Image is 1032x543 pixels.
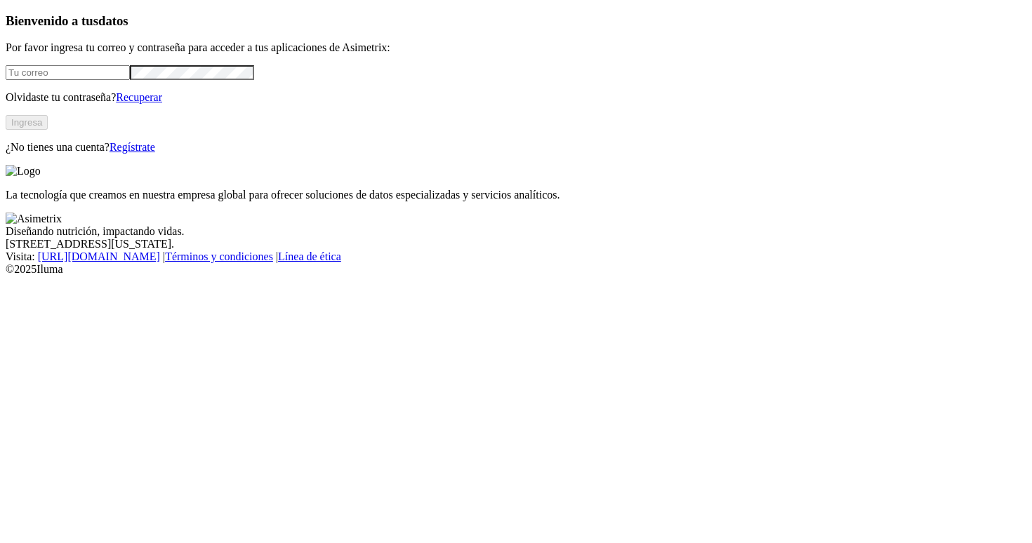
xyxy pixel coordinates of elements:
a: Recuperar [116,91,162,103]
h3: Bienvenido a tus [6,13,1026,29]
a: Regístrate [110,141,155,153]
a: [URL][DOMAIN_NAME] [38,250,160,262]
p: Olvidaste tu contraseña? [6,91,1026,104]
div: Diseñando nutrición, impactando vidas. [6,225,1026,238]
div: © 2025 Iluma [6,263,1026,276]
a: Línea de ética [278,250,341,262]
a: Términos y condiciones [165,250,273,262]
p: La tecnología que creamos en nuestra empresa global para ofrecer soluciones de datos especializad... [6,189,1026,201]
div: Visita : | | [6,250,1026,263]
p: ¿No tienes una cuenta? [6,141,1026,154]
p: Por favor ingresa tu correo y contraseña para acceder a tus aplicaciones de Asimetrix: [6,41,1026,54]
img: Logo [6,165,41,177]
span: datos [98,13,128,28]
img: Asimetrix [6,213,62,225]
button: Ingresa [6,115,48,130]
input: Tu correo [6,65,130,80]
div: [STREET_ADDRESS][US_STATE]. [6,238,1026,250]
